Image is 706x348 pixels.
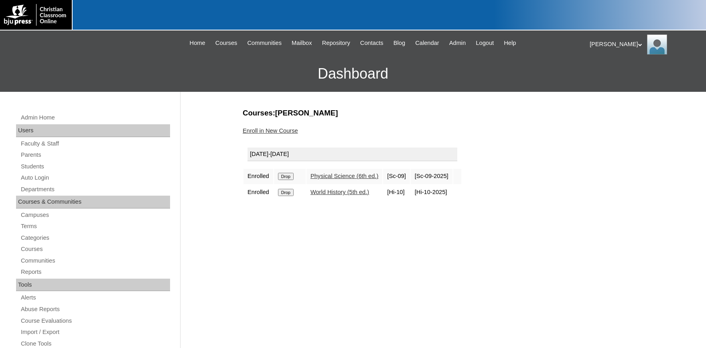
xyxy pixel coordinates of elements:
[415,38,439,48] span: Calendar
[16,124,170,137] div: Users
[243,38,286,48] a: Communities
[247,38,282,48] span: Communities
[322,38,350,48] span: Repository
[20,150,170,160] a: Parents
[20,267,170,277] a: Reports
[4,56,702,92] h3: Dashboard
[647,34,667,55] img: Karen Lawton
[248,148,457,161] div: [DATE]-[DATE]
[476,38,494,48] span: Logout
[20,316,170,326] a: Course Evaluations
[411,185,452,200] td: [Hi-10-2025]
[472,38,498,48] a: Logout
[243,169,273,184] td: Enrolled
[20,162,170,172] a: Students
[20,210,170,220] a: Campuses
[16,196,170,208] div: Courses & Communities
[20,173,170,183] a: Auto Login
[243,127,298,134] a: Enroll in New Course
[383,185,410,200] td: [Hi-10]
[449,38,466,48] span: Admin
[500,38,520,48] a: Help
[243,185,273,200] td: Enrolled
[590,34,698,55] div: [PERSON_NAME]
[20,327,170,337] a: Import / Export
[383,169,410,184] td: [Sc-09]
[394,38,405,48] span: Blog
[243,108,640,118] h3: Courses:[PERSON_NAME]
[20,113,170,123] a: Admin Home
[504,38,516,48] span: Help
[310,189,369,195] a: World History (5th ed.)
[20,139,170,149] a: Faculty & Staff
[411,169,452,184] td: [Sc-09-2025]
[4,4,68,26] img: logo-white.png
[292,38,312,48] span: Mailbox
[318,38,354,48] a: Repository
[360,38,383,48] span: Contacts
[20,256,170,266] a: Communities
[20,221,170,231] a: Terms
[278,189,294,196] input: Drop
[278,173,294,180] input: Drop
[190,38,205,48] span: Home
[16,279,170,291] div: Tools
[211,38,241,48] a: Courses
[445,38,470,48] a: Admin
[186,38,209,48] a: Home
[20,184,170,194] a: Departments
[20,293,170,303] a: Alerts
[288,38,316,48] a: Mailbox
[20,244,170,254] a: Courses
[215,38,237,48] span: Courses
[411,38,443,48] a: Calendar
[20,304,170,314] a: Abuse Reports
[310,173,378,179] a: Physical Science (6th ed.)
[20,233,170,243] a: Categories
[356,38,387,48] a: Contacts
[390,38,409,48] a: Blog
